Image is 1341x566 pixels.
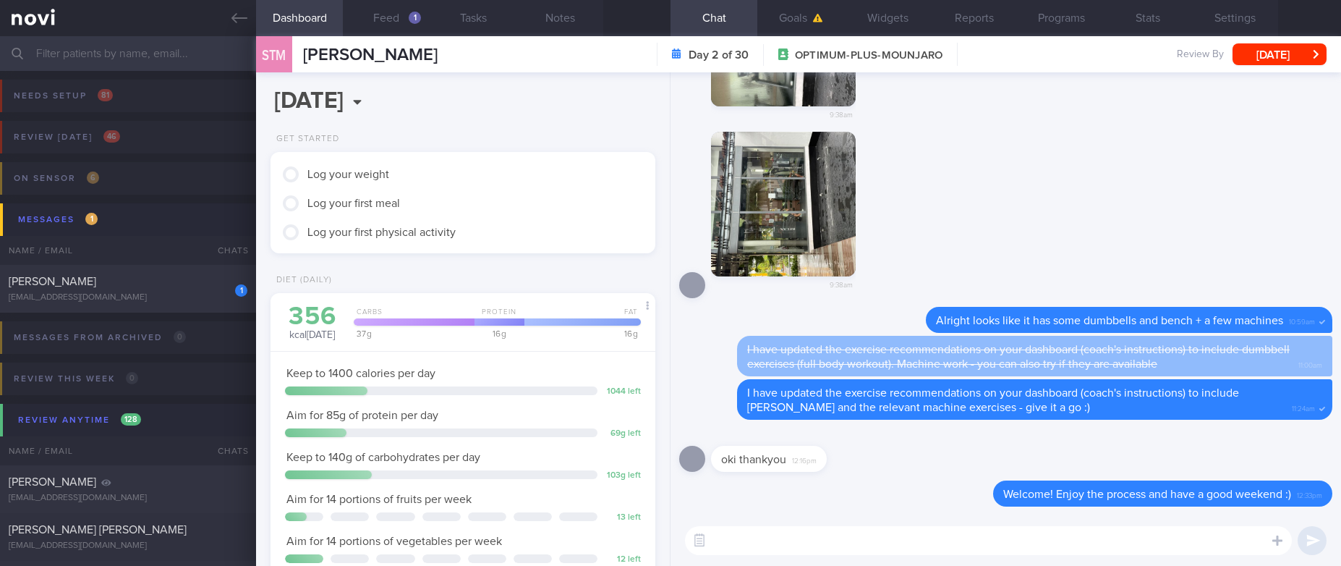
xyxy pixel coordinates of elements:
[470,329,525,338] div: 16 g
[286,494,472,505] span: Aim for 14 portions of fruits per week
[286,410,438,421] span: Aim for 85g of protein per day
[85,213,98,225] span: 1
[286,536,502,547] span: Aim for 14 portions of vegetables per week
[349,308,474,326] div: Carbs
[409,12,421,24] div: 1
[689,48,749,62] strong: Day 2 of 30
[10,369,142,389] div: Review this week
[9,292,247,303] div: [EMAIL_ADDRESS][DOMAIN_NAME]
[103,130,120,143] span: 46
[830,106,853,120] span: 9:38am
[252,28,296,83] div: STM
[520,329,641,338] div: 16 g
[235,284,247,297] div: 1
[10,169,103,188] div: On sensor
[605,470,641,481] div: 103 g left
[605,512,641,523] div: 13 left
[1003,489,1291,500] span: Welcome! Enjoy the process and have a good weekend :)
[9,276,96,287] span: [PERSON_NAME]
[520,308,641,326] div: Fat
[1233,43,1327,65] button: [DATE]
[1297,487,1322,501] span: 12:33pm
[121,413,141,426] span: 128
[271,134,339,145] div: Get Started
[303,46,438,64] span: [PERSON_NAME]
[285,304,339,342] div: kcal [DATE]
[470,308,525,326] div: Protein
[286,368,435,379] span: Keep to 1400 calories per day
[747,344,1290,370] span: I have updated the exercise recommendations on your dashboard (coach's instructions) to include d...
[349,329,474,338] div: 37 g
[9,476,96,488] span: [PERSON_NAME]
[9,493,247,504] div: [EMAIL_ADDRESS][DOMAIN_NAME]
[14,210,101,229] div: Messages
[9,541,247,552] div: [EMAIL_ADDRESS][DOMAIN_NAME]
[198,236,256,265] div: Chats
[795,48,942,63] span: OPTIMUM-PLUS-MOUNJARO
[711,132,856,276] img: Photo by
[605,554,641,565] div: 12 left
[10,328,190,347] div: Messages from Archived
[271,275,332,286] div: Diet (Daily)
[1298,357,1322,371] span: 11:00am
[198,436,256,465] div: Chats
[285,304,339,329] div: 356
[87,172,99,184] span: 6
[126,372,138,384] span: 0
[14,410,145,430] div: Review anytime
[1292,400,1315,414] span: 11:24am
[9,524,187,536] span: [PERSON_NAME] [PERSON_NAME]
[747,387,1239,413] span: I have updated the exercise recommendations on your dashboard (coach's instructions) to include [...
[1177,48,1224,62] span: Review By
[792,452,817,466] span: 12:16pm
[10,86,116,106] div: Needs setup
[721,454,786,465] span: oki thankyou
[286,452,480,463] span: Keep to 140g of carbohydrates per day
[98,89,113,101] span: 81
[10,127,124,147] div: Review [DATE]
[605,428,641,439] div: 69 g left
[1289,313,1315,327] span: 10:59am
[174,331,186,343] span: 0
[830,276,853,290] span: 9:38am
[605,387,641,397] div: 1044 left
[936,315,1283,326] span: Alright looks like it has some dumbbells and bench + a few machines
